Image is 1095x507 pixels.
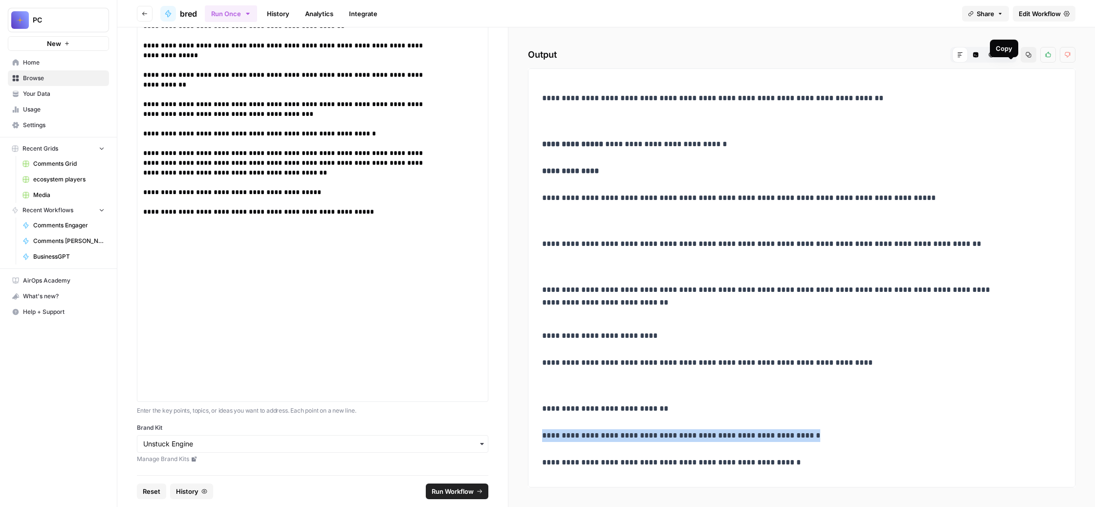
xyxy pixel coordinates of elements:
a: Comments Engager [18,218,109,233]
button: Share [962,6,1009,22]
a: Comments Grid [18,156,109,172]
button: Recent Grids [8,141,109,156]
label: Brand Kit [137,423,488,432]
a: Edit Workflow [1013,6,1075,22]
span: New [47,39,61,48]
span: Usage [23,105,105,114]
h2: Output [528,47,1075,63]
span: AirOps Academy [23,276,105,285]
span: Recent Workflows [22,206,73,215]
a: Media [18,187,109,203]
input: Unstuck Engine [143,439,482,449]
span: Comments Grid [33,159,105,168]
span: Media [33,191,105,199]
button: Workspace: PC [8,8,109,32]
a: Manage Brand Kits [137,455,488,463]
a: Comments [PERSON_NAME] [18,233,109,249]
span: History [176,486,198,496]
img: PC Logo [11,11,29,29]
a: ecosystem players [18,172,109,187]
a: Usage [8,102,109,117]
a: Your Data [8,86,109,102]
div: Copy [996,44,1012,53]
button: New [8,36,109,51]
span: Home [23,58,105,67]
a: bred [160,6,197,22]
a: Integrate [343,6,383,22]
a: Home [8,55,109,70]
a: Browse [8,70,109,86]
button: History [170,484,213,499]
span: Edit Workflow [1019,9,1061,19]
span: Comments [PERSON_NAME] [33,237,105,245]
button: Help + Support [8,304,109,320]
a: AirOps Academy [8,273,109,288]
span: bred [180,8,197,20]
span: Comments Engager [33,221,105,230]
a: BusinessGPT [18,249,109,265]
p: Enter the key points, topics, or ideas you want to address. Each point on a new line. [137,406,488,416]
button: Reset [137,484,166,499]
span: Recent Grids [22,144,58,153]
span: ecosystem players [33,175,105,184]
button: Run Workflow [426,484,488,499]
span: PC [33,15,92,25]
span: Settings [23,121,105,130]
span: Reset [143,486,160,496]
span: BusinessGPT [33,252,105,261]
div: What's new? [8,289,109,304]
span: Your Data [23,89,105,98]
span: Share [977,9,994,19]
span: Browse [23,74,105,83]
span: Help + Support [23,308,105,316]
button: Run Once [205,5,257,22]
a: Settings [8,117,109,133]
button: Recent Workflows [8,203,109,218]
a: Analytics [299,6,339,22]
button: What's new? [8,288,109,304]
span: Run Workflow [432,486,474,496]
a: History [261,6,295,22]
